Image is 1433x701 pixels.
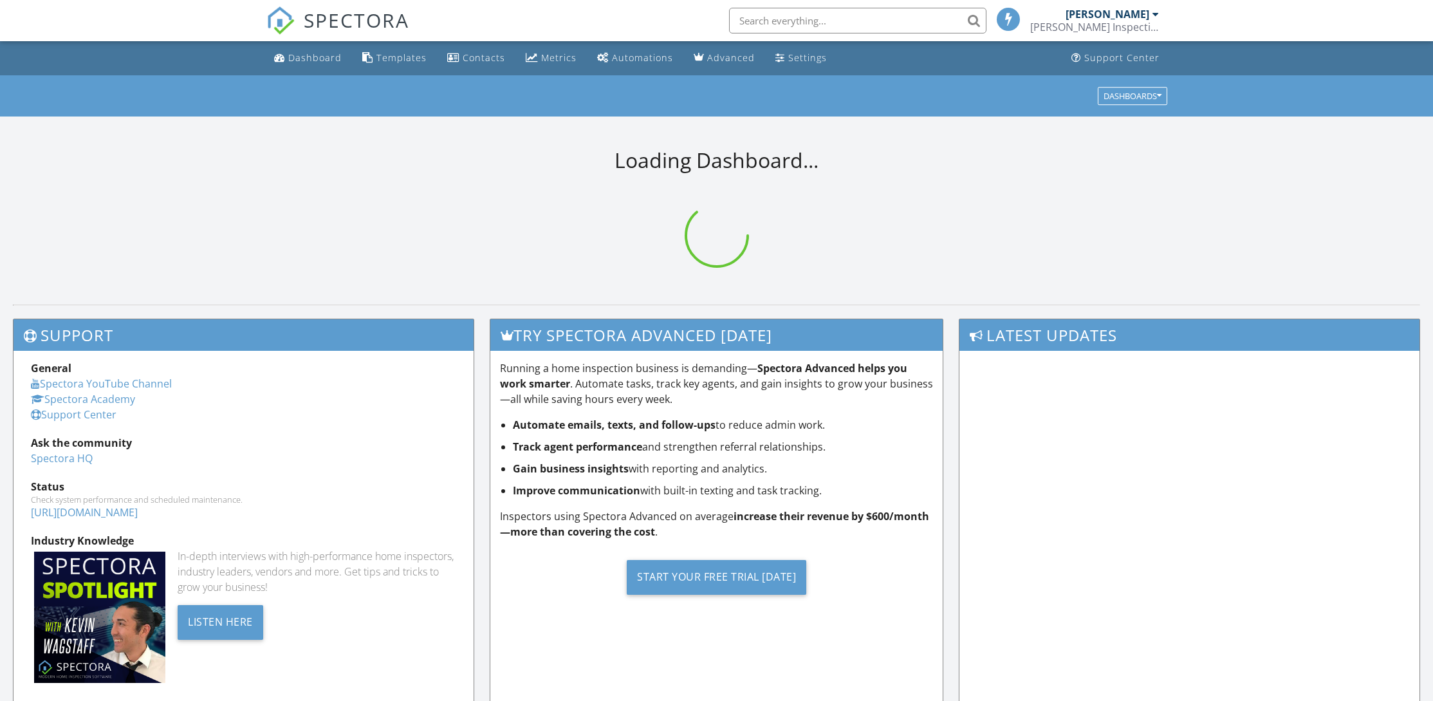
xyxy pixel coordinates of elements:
button: Dashboards [1098,87,1167,105]
div: Metrics [541,51,577,64]
a: Spectora HQ [31,451,93,465]
strong: Spectora Advanced helps you work smarter [500,361,907,391]
strong: Improve communication [513,483,640,498]
h3: Try spectora advanced [DATE] [490,319,943,351]
a: Listen Here [178,614,263,628]
div: Check system performance and scheduled maintenance. [31,494,456,505]
a: Support Center [31,407,116,422]
li: with built-in texting and task tracking. [513,483,933,498]
img: The Best Home Inspection Software - Spectora [266,6,295,35]
div: Industry Knowledge [31,533,456,548]
div: Ask the community [31,435,456,451]
div: Contacts [463,51,505,64]
div: Templates [376,51,427,64]
a: Templates [357,46,432,70]
a: Settings [770,46,832,70]
strong: Track agent performance [513,440,642,454]
a: Spectora Academy [31,392,135,406]
h3: Support [14,319,474,351]
span: SPECTORA [304,6,409,33]
div: Dashboard [288,51,342,64]
div: Settings [788,51,827,64]
img: Spectoraspolightmain [34,552,165,683]
a: Dashboard [269,46,347,70]
strong: increase their revenue by $600/month—more than covering the cost [500,509,929,539]
p: Running a home inspection business is demanding— . Automate tasks, track key agents, and gain ins... [500,360,933,407]
div: [PERSON_NAME] [1066,8,1149,21]
a: Automations (Basic) [592,46,678,70]
div: Support Center [1084,51,1160,64]
a: [URL][DOMAIN_NAME] [31,505,138,519]
div: Advanced [707,51,755,64]
a: Contacts [442,46,510,70]
a: SPECTORA [266,17,409,44]
div: Status [31,479,456,494]
a: Metrics [521,46,582,70]
a: Support Center [1066,46,1165,70]
li: to reduce admin work. [513,417,933,433]
strong: Automate emails, texts, and follow-ups [513,418,716,432]
input: Search everything... [729,8,986,33]
strong: Gain business insights [513,462,629,476]
div: Automations [612,51,673,64]
div: Start Your Free Trial [DATE] [627,560,806,595]
strong: General [31,361,71,375]
div: Dashboards [1104,91,1161,100]
a: Spectora YouTube Channel [31,377,172,391]
li: with reporting and analytics. [513,461,933,476]
div: Murray Inspection Services [1030,21,1159,33]
div: Listen Here [178,605,263,640]
li: and strengthen referral relationships. [513,439,933,454]
a: Advanced [689,46,760,70]
a: Start Your Free Trial [DATE] [500,550,933,604]
div: In-depth interviews with high-performance home inspectors, industry leaders, vendors and more. Ge... [178,548,456,595]
p: Inspectors using Spectora Advanced on average . [500,509,933,539]
h3: Latest Updates [959,319,1419,351]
